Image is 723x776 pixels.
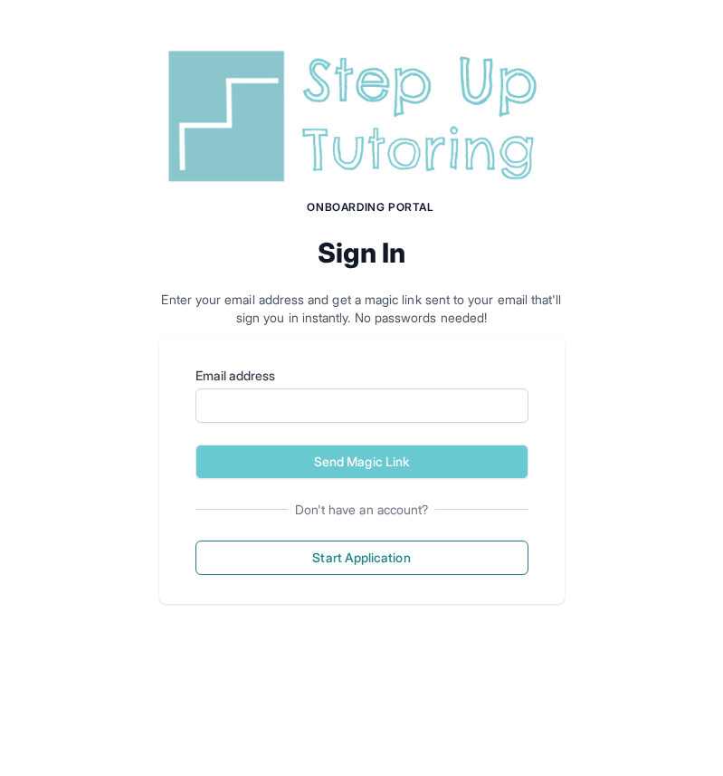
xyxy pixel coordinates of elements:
[159,291,565,327] p: Enter your email address and get a magic link sent to your email that'll sign you in instantly. N...
[195,367,528,385] label: Email address
[288,501,436,519] span: Don't have an account?
[195,445,528,479] button: Send Magic Link
[195,541,528,575] button: Start Application
[159,236,565,269] h2: Sign In
[159,43,565,189] img: Step Up Tutoring horizontal logo
[177,200,565,215] h1: Onboarding Portal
